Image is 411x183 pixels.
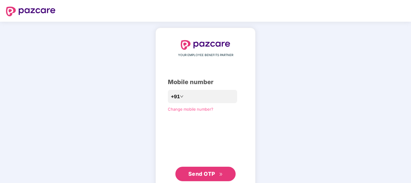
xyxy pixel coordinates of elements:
img: logo [181,40,230,50]
img: logo [6,7,55,16]
div: Mobile number [168,77,243,87]
span: Send OTP [188,171,215,177]
button: Send OTPdouble-right [175,167,236,181]
a: Change mobile number? [168,107,213,112]
span: YOUR EMPLOYEE BENEFITS PARTNER [178,53,233,58]
span: +91 [171,93,180,100]
span: double-right [219,172,223,176]
span: down [180,95,184,98]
